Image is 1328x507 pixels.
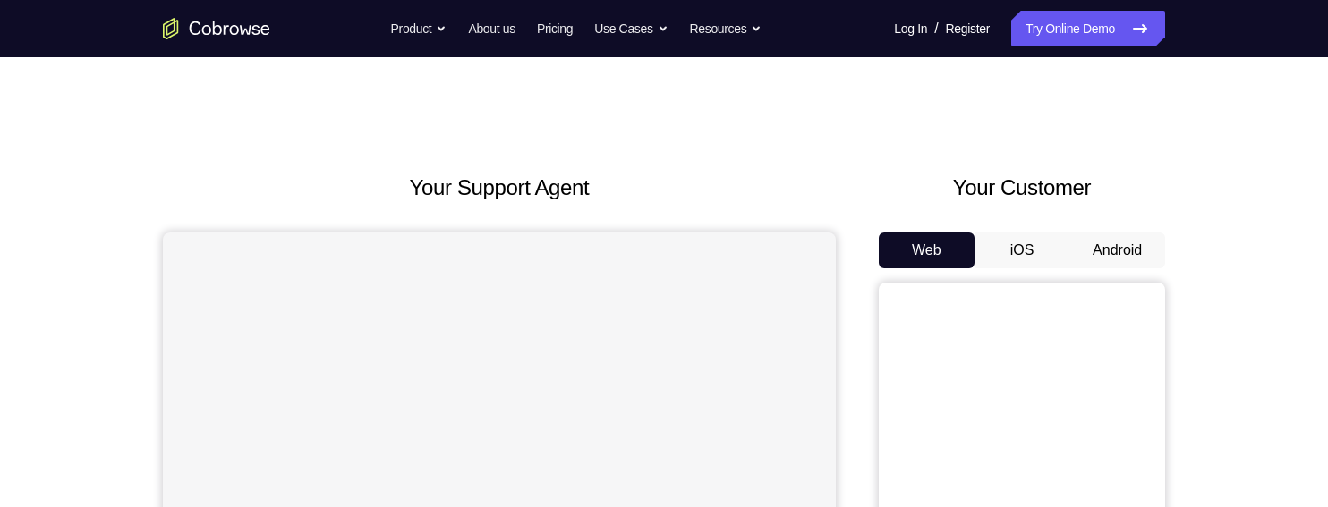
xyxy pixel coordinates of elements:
button: Web [879,232,975,268]
h2: Your Support Agent [163,172,836,204]
button: Product [391,11,447,46]
a: Pricing [537,11,573,46]
span: / [934,18,938,39]
a: Log In [894,11,927,46]
a: Try Online Demo [1011,11,1165,46]
button: iOS [975,232,1070,268]
button: Android [1069,232,1165,268]
button: Use Cases [594,11,668,46]
a: Go to the home page [163,18,270,39]
a: About us [468,11,515,46]
button: Resources [690,11,762,46]
a: Register [946,11,990,46]
h2: Your Customer [879,172,1165,204]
